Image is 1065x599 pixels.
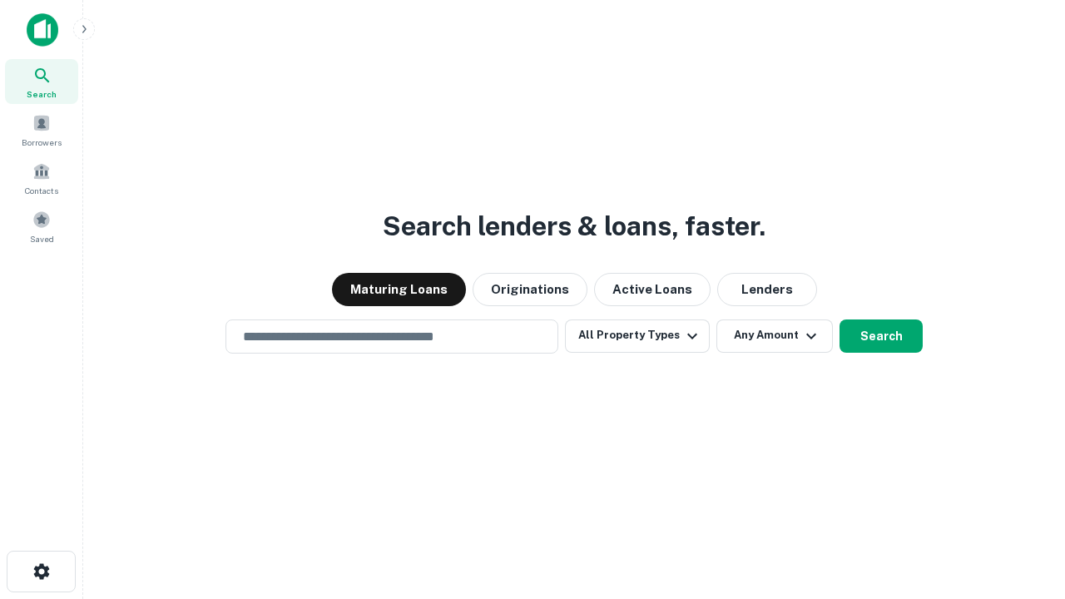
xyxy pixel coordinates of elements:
[25,184,58,197] span: Contacts
[5,59,78,104] a: Search
[717,273,817,306] button: Lenders
[5,107,78,152] a: Borrowers
[840,319,923,353] button: Search
[473,273,587,306] button: Originations
[594,273,711,306] button: Active Loans
[565,319,710,353] button: All Property Types
[22,136,62,149] span: Borrowers
[27,13,58,47] img: capitalize-icon.png
[27,87,57,101] span: Search
[5,156,78,200] a: Contacts
[5,204,78,249] a: Saved
[332,273,466,306] button: Maturing Loans
[982,413,1065,493] iframe: Chat Widget
[716,319,833,353] button: Any Amount
[383,206,765,246] h3: Search lenders & loans, faster.
[30,232,54,245] span: Saved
